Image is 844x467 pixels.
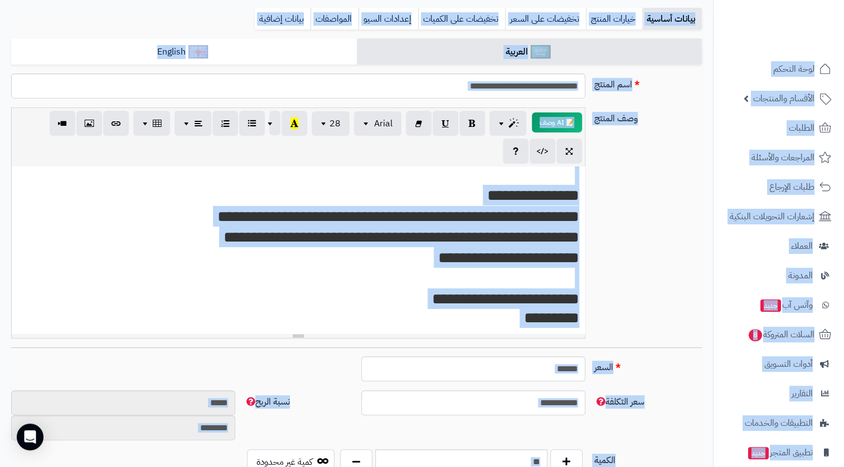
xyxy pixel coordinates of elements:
a: بيانات أساسية [642,8,702,30]
label: وصف المنتج [590,107,706,125]
span: التطبيقات والخدمات [745,415,813,431]
span: Arial [374,117,392,130]
button: Arial [354,111,401,136]
a: تخفيضات على الكميات [418,8,505,30]
span: وآتس آب [759,297,813,313]
a: العربية [357,38,702,66]
a: العملاء [720,233,837,259]
a: الطلبات [720,115,837,141]
span: المراجعات والأسئلة [751,150,814,165]
span: الأقسام والمنتجات [753,91,814,106]
span: إشعارات التحويلات البنكية [730,209,814,224]
a: تطبيق المتجرجديد [720,439,837,466]
a: English [11,38,357,66]
label: الكمية [590,449,706,467]
span: جديد [748,447,769,459]
span: أدوات التسويق [764,356,813,372]
span: نسبة الربح [244,395,290,409]
span: العملاء [791,238,813,254]
span: 8 [748,328,762,341]
a: بيانات إضافية [255,8,311,30]
a: إعدادات السيو [358,8,418,30]
label: السعر [590,356,706,374]
span: تطبيق المتجر [747,445,813,460]
span: طلبات الإرجاع [769,179,814,195]
a: طلبات الإرجاع [720,174,837,200]
a: إشعارات التحويلات البنكية [720,203,837,230]
span: لوحة التحكم [773,61,814,77]
a: السلات المتروكة8 [720,321,837,348]
a: المراجعات والأسئلة [720,144,837,171]
a: تخفيضات على السعر [505,8,586,30]
a: خيارات المنتج [586,8,642,30]
span: الطلبات [789,120,814,136]
a: وآتس آبجديد [720,292,837,318]
span: سعر التكلفة [594,395,644,409]
img: English [188,45,208,58]
img: العربية [531,45,550,58]
a: التطبيقات والخدمات [720,410,837,436]
a: لوحة التحكم [720,56,837,82]
button: 📝 AI وصف [532,112,582,132]
button: 28 [312,111,350,136]
label: اسم المنتج [590,73,706,91]
a: المواصفات [311,8,358,30]
div: Open Intercom Messenger [17,424,43,450]
span: جديد [760,299,781,312]
span: التقارير [792,386,813,401]
a: أدوات التسويق [720,351,837,377]
a: المدونة [720,262,837,289]
span: السلات المتروكة [748,327,814,342]
span: المدونة [788,268,813,283]
span: 28 [329,117,341,130]
img: logo-2.png [768,21,833,45]
a: التقارير [720,380,837,407]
